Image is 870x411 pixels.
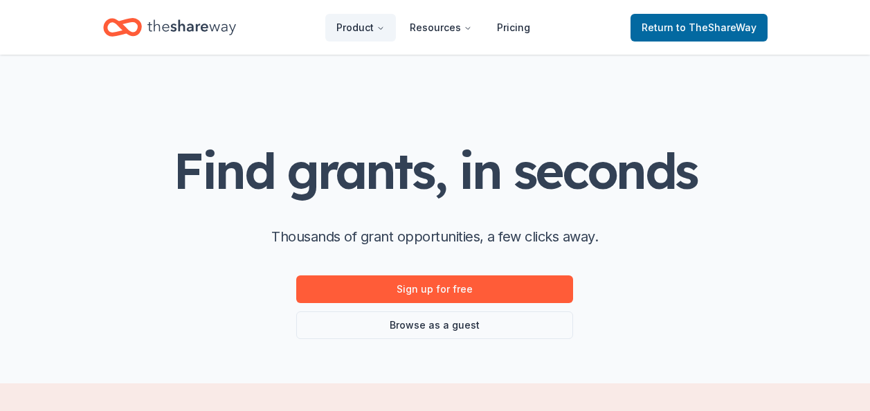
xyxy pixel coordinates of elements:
a: Home [103,11,236,44]
a: Pricing [486,14,541,42]
p: Thousands of grant opportunities, a few clicks away. [271,226,598,248]
a: Sign up for free [296,275,573,303]
button: Product [325,14,396,42]
a: Browse as a guest [296,311,573,339]
span: Return [642,19,756,36]
a: Returnto TheShareWay [631,14,768,42]
button: Resources [399,14,483,42]
nav: Main [325,11,541,44]
h1: Find grants, in seconds [173,143,696,198]
span: to TheShareWay [676,21,756,33]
